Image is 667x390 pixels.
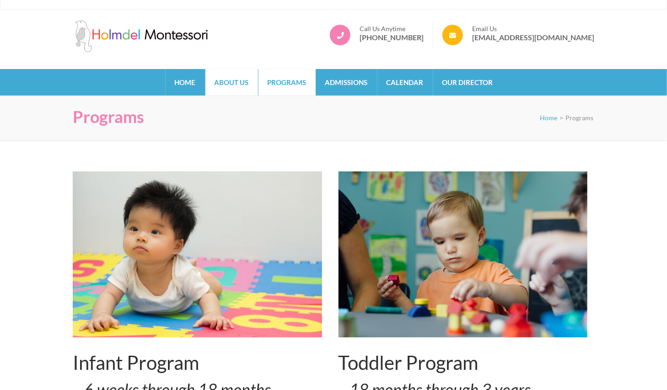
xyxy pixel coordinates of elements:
h2: Infant Program [73,351,322,374]
span: Call Us Anytime [360,25,424,33]
span: > [559,114,563,122]
h1: Programs [73,107,144,127]
img: Holmdel Montessori School [73,20,210,52]
a: Our Director [433,69,502,96]
a: Home [540,114,557,122]
a: Calendar [377,69,433,96]
a: Home [166,69,205,96]
a: Admissions [316,69,377,96]
h2: Toddler Program [339,351,588,374]
a: [PHONE_NUMBER] [360,33,424,42]
a: Programs [258,69,316,96]
a: About Us [205,69,258,96]
a: [EMAIL_ADDRESS][DOMAIN_NAME] [472,33,594,42]
span: Email Us [472,25,594,33]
